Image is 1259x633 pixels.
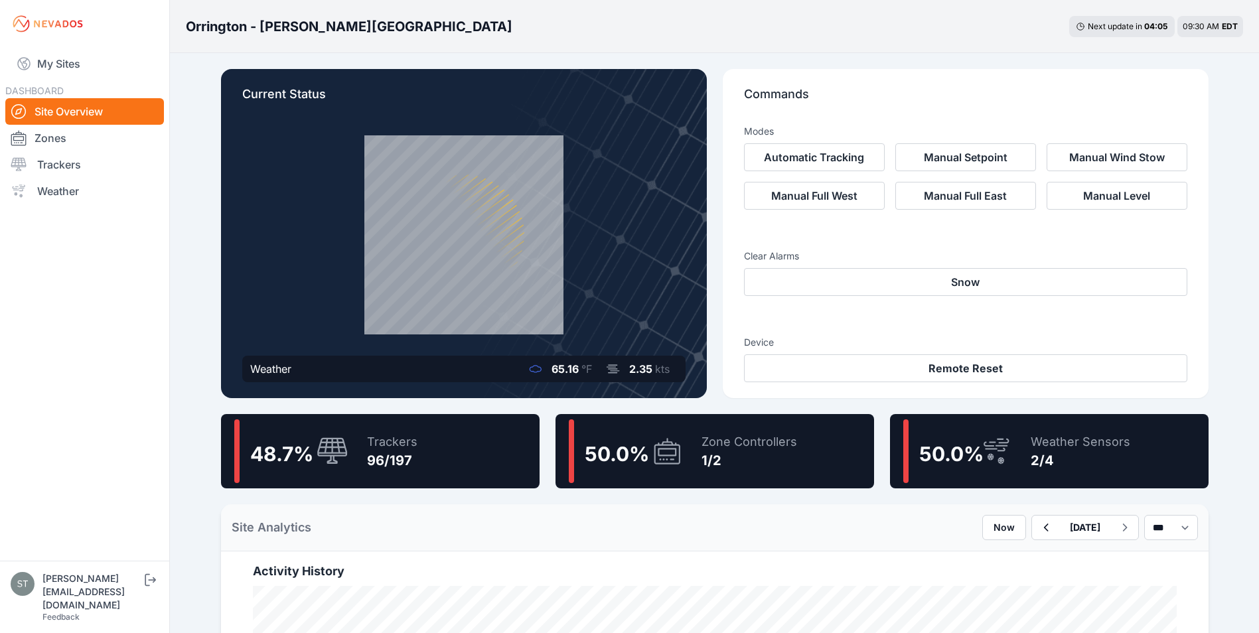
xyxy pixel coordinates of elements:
[1031,451,1130,470] div: 2/4
[919,442,984,466] span: 50.0 %
[221,414,540,488] a: 48.7%Trackers96/197
[186,9,512,44] nav: Breadcrumb
[1183,21,1219,31] span: 09:30 AM
[367,451,417,470] div: 96/197
[702,433,797,451] div: Zone Controllers
[42,572,142,612] div: [PERSON_NAME][EMAIL_ADDRESS][DOMAIN_NAME]
[1047,143,1187,171] button: Manual Wind Stow
[253,562,1177,581] h2: Activity History
[1222,21,1238,31] span: EDT
[744,125,774,138] h3: Modes
[744,143,885,171] button: Automatic Tracking
[982,515,1026,540] button: Now
[744,182,885,210] button: Manual Full West
[1059,516,1111,539] button: [DATE]
[250,361,291,377] div: Weather
[1088,21,1142,31] span: Next update in
[5,125,164,151] a: Zones
[744,354,1187,382] button: Remote Reset
[629,362,652,376] span: 2.35
[367,433,417,451] div: Trackers
[5,85,64,96] span: DASHBOARD
[5,178,164,204] a: Weather
[702,451,797,470] div: 1/2
[744,336,1187,349] h3: Device
[744,268,1187,296] button: Snow
[250,442,313,466] span: 48.7 %
[655,362,670,376] span: kts
[1047,182,1187,210] button: Manual Level
[581,362,592,376] span: °F
[5,98,164,125] a: Site Overview
[1144,21,1168,32] div: 04 : 05
[744,85,1187,114] p: Commands
[186,17,512,36] h3: Orrington - [PERSON_NAME][GEOGRAPHIC_DATA]
[232,518,311,537] h2: Site Analytics
[11,13,85,35] img: Nevados
[895,182,1036,210] button: Manual Full East
[552,362,579,376] span: 65.16
[585,442,649,466] span: 50.0 %
[895,143,1036,171] button: Manual Setpoint
[242,85,686,114] p: Current Status
[42,612,80,622] a: Feedback
[1031,433,1130,451] div: Weather Sensors
[890,414,1209,488] a: 50.0%Weather Sensors2/4
[555,414,874,488] a: 50.0%Zone Controllers1/2
[5,48,164,80] a: My Sites
[5,151,164,178] a: Trackers
[744,249,1187,263] h3: Clear Alarms
[11,572,35,596] img: steve@nevados.solar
